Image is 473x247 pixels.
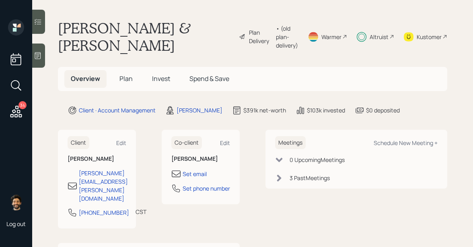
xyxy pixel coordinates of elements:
[243,106,286,114] div: $391k net-worth
[68,136,89,149] h6: Client
[116,139,126,147] div: Edit
[366,106,400,114] div: $0 deposited
[171,136,202,149] h6: Co-client
[290,156,345,164] div: 0 Upcoming Meeting s
[189,74,229,83] span: Spend & Save
[370,33,389,41] div: Altruist
[79,106,156,114] div: Client · Account Management
[6,220,26,228] div: Log out
[374,139,438,147] div: Schedule New Meeting +
[183,184,230,193] div: Set phone number
[275,136,306,149] h6: Meetings
[79,208,129,217] div: [PHONE_NUMBER]
[290,174,330,182] div: 3 Past Meeting s
[68,156,126,162] h6: [PERSON_NAME]
[119,74,133,83] span: Plan
[19,101,27,109] div: 34
[171,156,230,162] h6: [PERSON_NAME]
[177,106,222,114] div: [PERSON_NAME]
[220,139,230,147] div: Edit
[152,74,170,83] span: Invest
[8,194,24,210] img: eric-schwartz-headshot.png
[249,28,272,45] div: Plan Delivery
[307,106,345,114] div: $103k invested
[79,169,128,203] div: [PERSON_NAME][EMAIL_ADDRESS][PERSON_NAME][DOMAIN_NAME]
[321,33,341,41] div: Warmer
[183,170,207,178] div: Set email
[276,24,298,50] div: • (old plan-delivery)
[136,208,146,216] div: CST
[417,33,442,41] div: Kustomer
[71,74,100,83] span: Overview
[58,19,232,54] h1: [PERSON_NAME] & [PERSON_NAME]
